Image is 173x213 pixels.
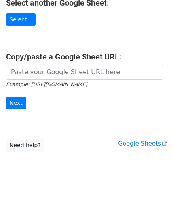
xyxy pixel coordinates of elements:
a: Select... [6,13,36,26]
input: Next [6,97,26,109]
small: Example: [URL][DOMAIN_NAME] [6,81,87,87]
h4: Copy/paste a Google Sheet URL: [6,52,167,61]
a: Need help? [6,139,44,152]
input: Paste your Google Sheet URL here [6,65,163,80]
a: Google Sheets [118,140,167,147]
iframe: Chat Widget [133,175,173,213]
